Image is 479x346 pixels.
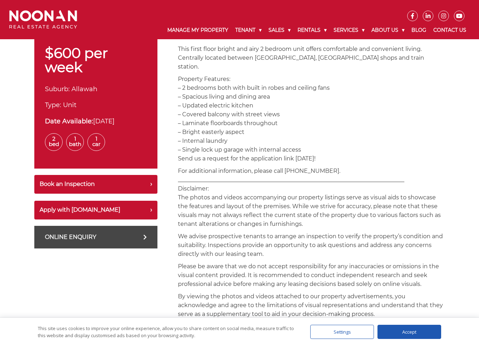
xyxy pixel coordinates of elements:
[45,117,93,125] strong: Date Available:
[9,10,77,29] img: Noonan Real Estate Agency
[178,166,445,228] p: For additional information, please call [PHONE_NUMBER]. _________________________________________...
[178,75,445,163] p: Property Features: – 2 bedrooms both with built in robes and ceiling fans – Spacious living and d...
[71,85,97,93] span: Allawah
[178,232,445,258] p: We advise prospective tenants to arrange an inspection to verify the property’s condition and sui...
[45,85,70,93] span: Suburb:
[294,21,330,39] a: Rentals
[38,325,296,339] div: This site uses cookies to improve your online experience, allow you to share content on social me...
[34,226,157,248] a: Online Enquiry
[330,21,368,39] a: Services
[164,21,232,39] a: Manage My Property
[310,325,374,339] div: Settings
[45,117,147,126] div: [DATE]
[34,175,157,194] button: Book an Inspection
[408,21,430,39] a: Blog
[45,133,63,151] span: 2 Bed
[45,46,147,74] p: $600 per week
[178,262,445,288] p: Please be aware that we do not accept responsibility for any inaccuracies or omissions in the vis...
[368,21,408,39] a: About Us
[45,101,61,109] span: Type:
[178,292,445,318] p: By viewing the photos and videos attached to our property advertisements, you acknowledge and agr...
[63,101,76,109] span: Unit
[232,21,265,39] a: Tenant
[430,21,470,39] a: Contact Us
[377,325,441,339] div: Accept
[87,133,105,151] span: 1 Car
[265,21,294,39] a: Sales
[178,45,445,71] p: This first floor bright and airy 2 bedroom unit offers comfortable and convenient living. Central...
[34,201,157,219] button: Apply with [DOMAIN_NAME]
[66,133,84,151] span: 1 Bath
